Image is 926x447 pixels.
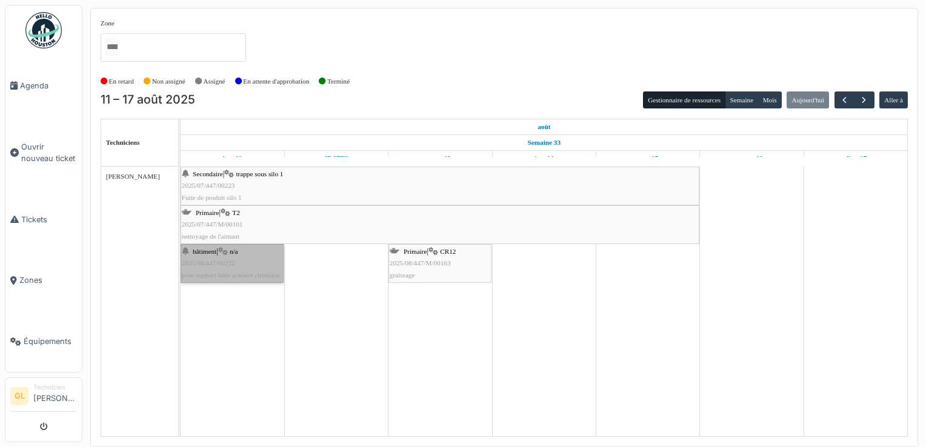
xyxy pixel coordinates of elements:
span: trappe sous silo 1 [236,170,283,177]
li: GL [10,387,28,405]
a: Zones [5,250,82,311]
span: CR12 [440,248,456,255]
div: Technicien [33,383,77,392]
span: Primaire [404,248,427,255]
a: 15 août 2025 [635,151,661,166]
img: Badge_color-CXgf-gQk.svg [25,12,62,48]
a: 11 août 2025 [219,151,245,166]
span: Secondaire [193,170,223,177]
span: T2 [232,209,239,216]
label: Non assigné [152,76,185,87]
button: Gestionnaire de ressources [643,91,725,108]
button: Aller à [879,91,908,108]
a: Ouvrir nouveau ticket [5,116,82,189]
a: Agenda [5,55,82,116]
span: nettoyage de l'aimant [182,233,239,240]
span: Équipements [24,336,77,347]
a: 12 août 2025 [322,151,351,166]
span: Agenda [20,80,77,91]
button: Suivant [854,91,874,109]
a: Équipements [5,311,82,372]
span: Fuite de produit silo 1 [182,194,242,201]
span: [PERSON_NAME] [106,173,160,180]
label: Assigné [204,76,225,87]
button: Semaine [725,91,758,108]
li: [PERSON_NAME] [33,383,77,409]
div: | [390,246,490,281]
button: Mois [758,91,782,108]
label: Terminé [327,76,350,87]
a: GL Technicien[PERSON_NAME] [10,383,77,412]
span: graissage [390,271,415,279]
div: | [182,207,698,242]
div: | [182,168,698,204]
a: 16 août 2025 [738,151,766,166]
span: Ouvrir nouveau ticket [21,141,77,164]
label: Zone [101,18,115,28]
a: 14 août 2025 [531,151,557,166]
button: Aujourd'hui [787,91,829,108]
span: 2025/07/447/M/00101 [182,220,243,228]
input: Tous [105,38,118,56]
a: Tickets [5,189,82,250]
a: 17 août 2025 [842,151,870,166]
h2: 11 – 17 août 2025 [101,93,195,107]
span: Techniciens [106,139,140,146]
a: Semaine 33 [525,135,564,150]
span: Zones [19,274,77,286]
a: 11 août 2025 [535,119,553,134]
span: Tickets [21,214,77,225]
label: En attente d'approbation [243,76,309,87]
span: Primaire [196,209,219,216]
span: 2025/07/447/00223 [182,182,235,189]
button: Précédent [834,91,854,109]
label: En retard [109,76,134,87]
span: 2025/08/447/M/00163 [390,259,451,267]
a: 13 août 2025 [427,151,454,166]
